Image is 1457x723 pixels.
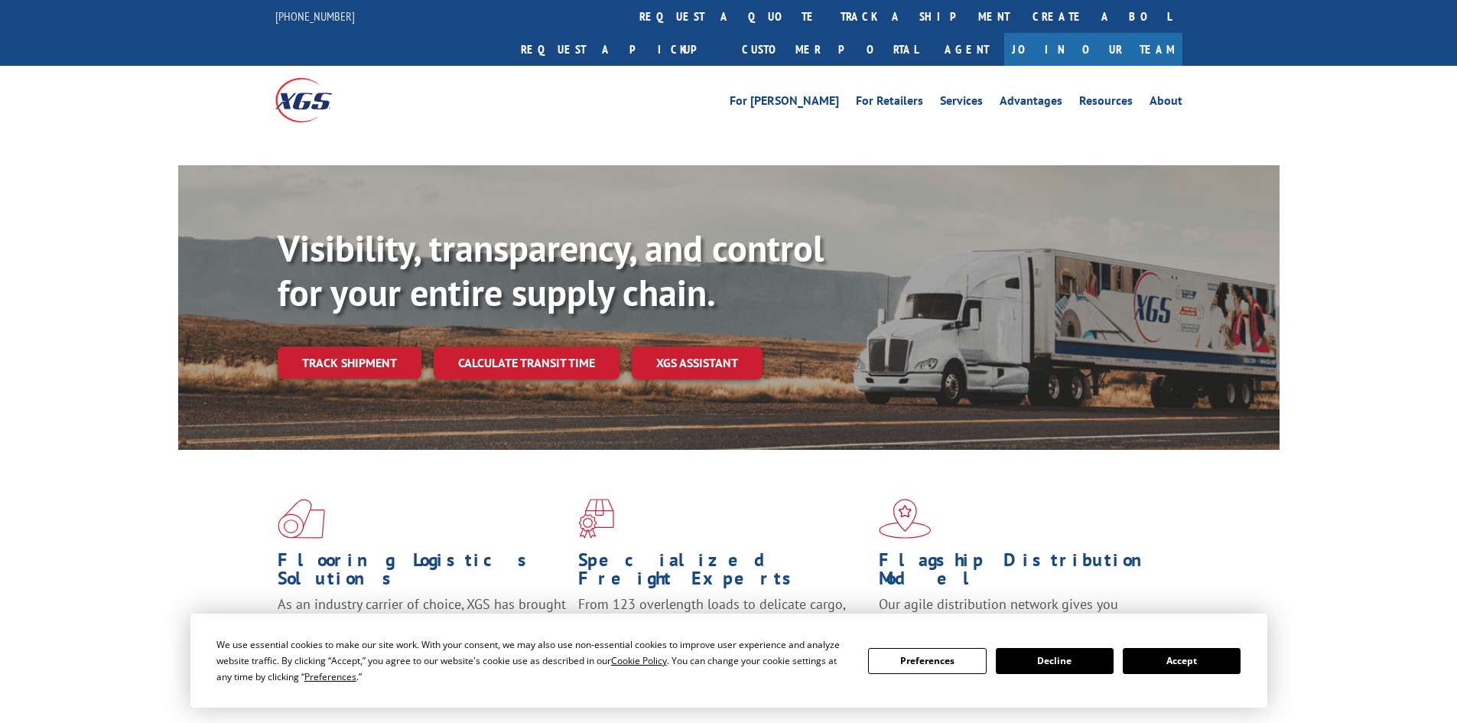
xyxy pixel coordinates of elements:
span: As an industry carrier of choice, XGS has brought innovation and dedication to flooring logistics... [278,595,566,650]
a: For Retailers [856,95,923,112]
a: XGS ASSISTANT [632,347,763,379]
p: From 123 overlength loads to delicate cargo, our experienced staff knows the best way to move you... [578,595,867,663]
img: xgs-icon-total-supply-chain-intelligence-red [278,499,325,539]
div: We use essential cookies to make our site work. With your consent, we may also use non-essential ... [216,637,850,685]
button: Accept [1123,648,1241,674]
a: Request a pickup [509,33,730,66]
a: Customer Portal [730,33,929,66]
a: Advantages [1000,95,1062,112]
a: Agent [929,33,1004,66]
a: Join Our Team [1004,33,1182,66]
a: Track shipment [278,347,421,379]
span: Our agile distribution network gives you nationwide inventory management on demand. [879,595,1160,631]
button: Decline [996,648,1114,674]
a: Calculate transit time [434,347,620,379]
img: xgs-icon-focused-on-flooring-red [578,499,614,539]
h1: Specialized Freight Experts [578,551,867,595]
a: Resources [1079,95,1133,112]
h1: Flagship Distribution Model [879,551,1168,595]
button: Preferences [868,648,986,674]
a: [PHONE_NUMBER] [275,8,355,24]
a: Services [940,95,983,112]
img: xgs-icon-flagship-distribution-model-red [879,499,932,539]
div: Cookie Consent Prompt [190,614,1267,708]
a: For [PERSON_NAME] [730,95,839,112]
span: Preferences [304,670,356,683]
h1: Flooring Logistics Solutions [278,551,567,595]
b: Visibility, transparency, and control for your entire supply chain. [278,224,824,316]
a: About [1150,95,1182,112]
span: Cookie Policy [611,654,667,667]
